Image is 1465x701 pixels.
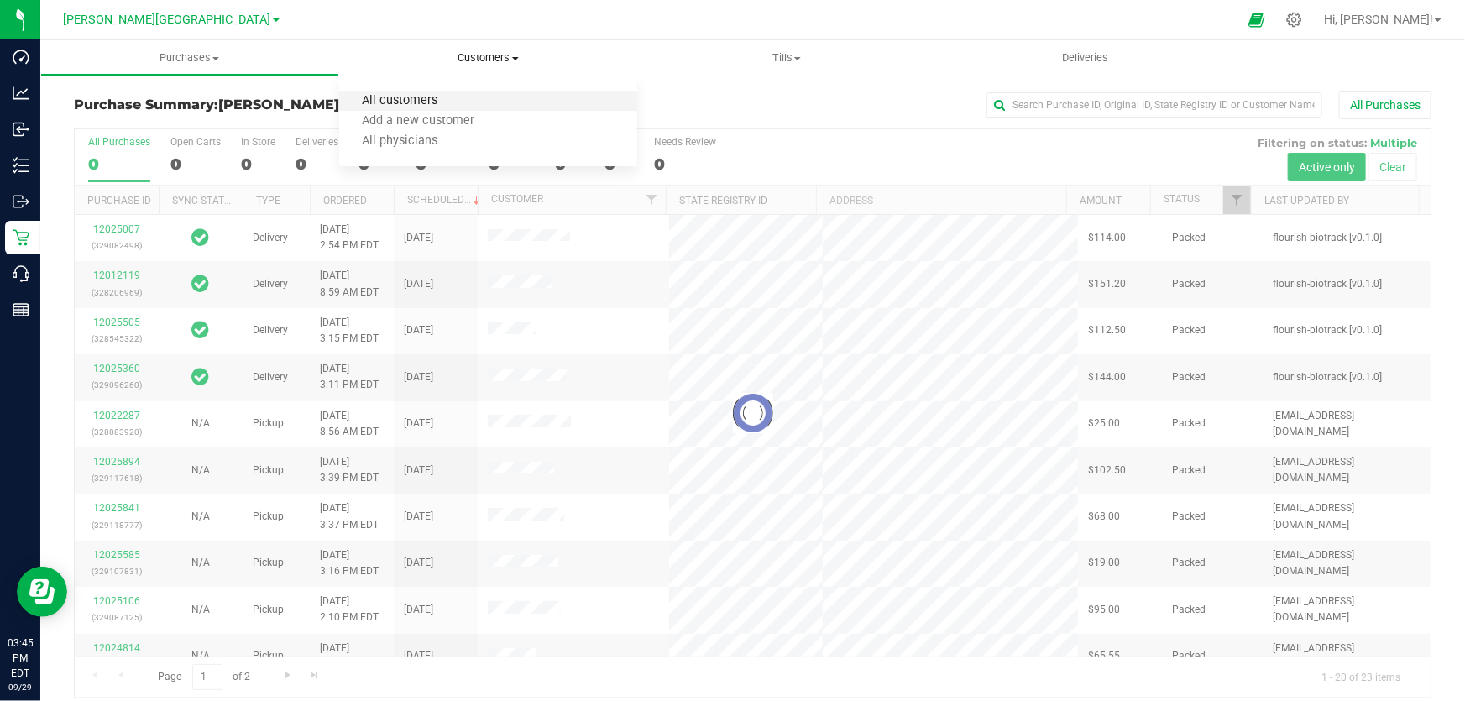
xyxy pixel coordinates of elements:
[1284,12,1305,28] div: Manage settings
[41,50,338,65] span: Purchases
[40,40,339,76] a: Purchases
[1324,13,1433,26] span: Hi, [PERSON_NAME]!
[339,134,460,149] span: All physicians
[339,94,460,108] span: All customers
[13,49,29,65] inline-svg: Dashboard
[13,265,29,282] inline-svg: Call Center
[13,193,29,210] inline-svg: Outbound
[638,50,935,65] span: Tills
[13,157,29,174] inline-svg: Inventory
[1339,91,1431,119] button: All Purchases
[64,13,271,27] span: [PERSON_NAME][GEOGRAPHIC_DATA]
[13,85,29,102] inline-svg: Analytics
[339,50,638,65] span: Customers
[1040,50,1132,65] span: Deliveries
[8,636,33,681] p: 03:45 PM EDT
[1237,3,1275,36] span: Open Ecommerce Menu
[8,681,33,693] p: 09/29
[74,97,526,112] h3: Purchase Summary:
[13,121,29,138] inline-svg: Inbound
[339,40,638,76] a: Customers All customers Add a new customer All physicians
[17,567,67,617] iframe: Resource center
[13,301,29,318] inline-svg: Reports
[13,229,29,246] inline-svg: Retail
[936,40,1235,76] a: Deliveries
[637,40,936,76] a: Tills
[986,92,1322,118] input: Search Purchase ID, Original ID, State Registry ID or Customer Name...
[218,97,493,112] span: [PERSON_NAME][GEOGRAPHIC_DATA]
[339,114,497,128] span: Add a new customer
